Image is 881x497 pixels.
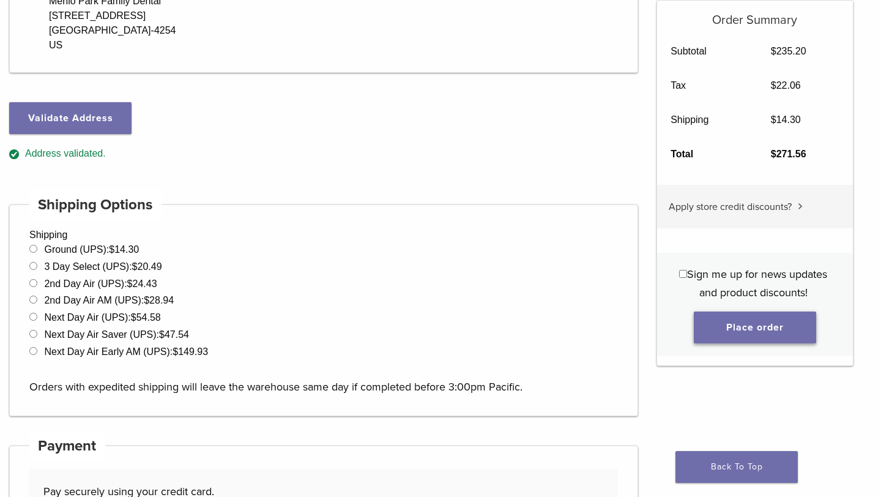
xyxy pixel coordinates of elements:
[9,146,638,162] div: Address validated.
[679,270,687,278] input: Sign me up for news updates and product discounts!
[132,261,162,272] bdi: 20.49
[44,244,139,255] label: Ground (UPS):
[9,204,638,416] div: Shipping
[657,69,757,103] th: Tax
[127,278,157,289] bdi: 24.43
[132,261,138,272] span: $
[159,329,189,340] bdi: 47.54
[127,278,133,289] span: $
[771,46,806,56] bdi: 235.20
[44,312,160,323] label: Next Day Air (UPS):
[798,203,803,209] img: caret.svg
[29,190,162,220] h4: Shipping Options
[44,329,189,340] label: Next Day Air Saver (UPS):
[694,312,816,343] button: Place order
[657,1,853,28] h5: Order Summary
[131,312,136,323] span: $
[771,80,801,91] bdi: 22.06
[9,102,132,134] button: Validate Address
[144,295,149,305] span: $
[657,103,757,137] th: Shipping
[159,329,165,340] span: $
[771,114,776,125] span: $
[173,346,178,357] span: $
[675,451,798,483] a: Back To Top
[109,244,114,255] span: $
[687,267,827,299] span: Sign me up for news updates and product discounts!
[44,278,157,289] label: 2nd Day Air (UPS):
[44,346,208,357] label: Next Day Air Early AM (UPS):
[29,432,105,461] h4: Payment
[109,244,139,255] bdi: 14.30
[657,34,757,69] th: Subtotal
[669,201,792,213] span: Apply store credit discounts?
[144,295,174,305] bdi: 28.94
[771,46,776,56] span: $
[29,359,618,396] p: Orders with expedited shipping will leave the warehouse same day if completed before 3:00pm Pacific.
[771,149,776,159] span: $
[44,261,162,272] label: 3 Day Select (UPS):
[173,346,208,357] bdi: 149.93
[44,295,174,305] label: 2nd Day Air AM (UPS):
[657,137,757,171] th: Total
[771,80,776,91] span: $
[771,114,801,125] bdi: 14.30
[131,312,161,323] bdi: 54.58
[771,149,806,159] bdi: 271.56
